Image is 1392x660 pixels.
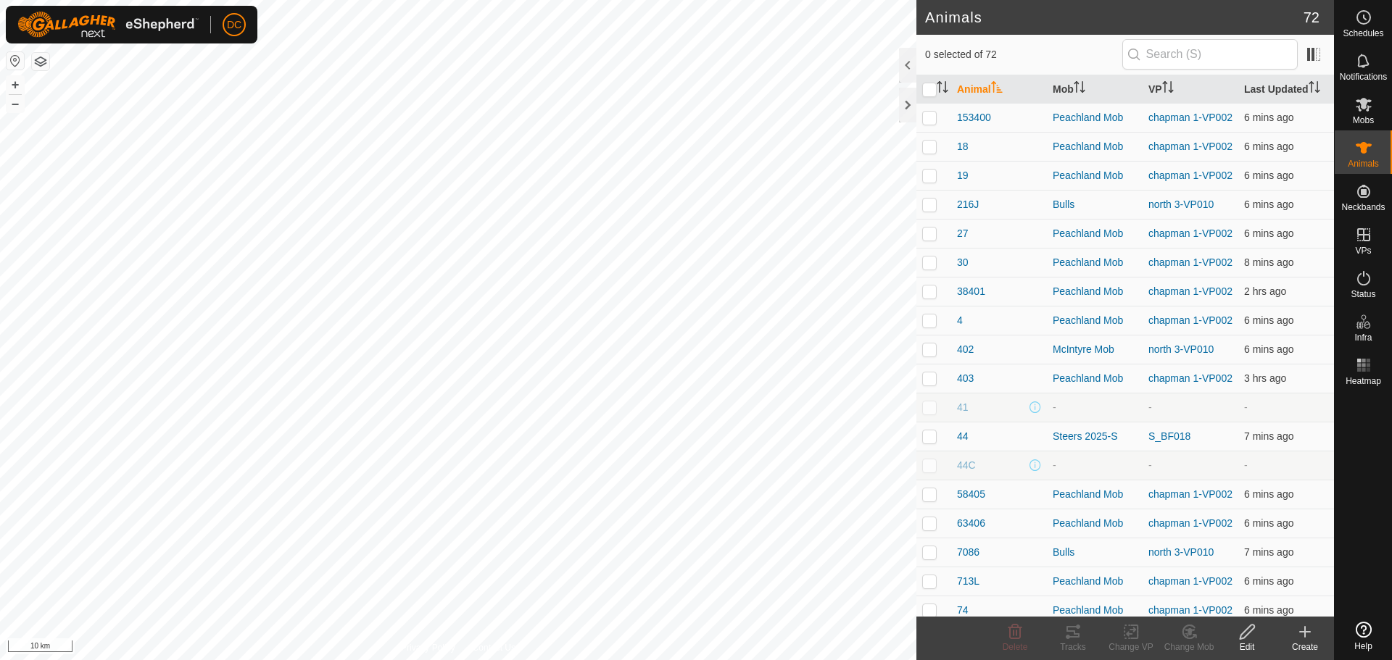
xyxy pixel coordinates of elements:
[1148,256,1232,268] a: chapman 1-VP002
[32,53,49,70] button: Map Layers
[1218,640,1276,653] div: Edit
[1244,372,1286,384] span: 28 Aug 2025, 8:35 pm
[1354,642,1372,651] span: Help
[1053,400,1137,415] div: -
[1244,285,1286,297] span: 28 Aug 2025, 9:35 pm
[1148,575,1232,587] a: chapman 1-VP002
[227,17,241,33] span: DC
[1053,574,1137,589] div: Peachland Mob
[1304,7,1319,28] span: 72
[1053,255,1137,270] div: Peachland Mob
[1276,640,1334,653] div: Create
[957,545,979,560] span: 7086
[957,284,985,299] span: 38401
[957,516,985,531] span: 63406
[1148,199,1214,210] a: north 3-VP010
[1346,377,1381,385] span: Heatmap
[957,226,969,241] span: 27
[1053,371,1137,386] div: Peachland Mob
[1053,110,1137,125] div: Peachland Mob
[1148,546,1214,558] a: north 3-VP010
[1053,284,1137,299] div: Peachland Mob
[1148,141,1232,152] a: chapman 1-VP002
[1353,116,1374,125] span: Mobs
[957,342,974,357] span: 402
[1148,517,1232,529] a: chapman 1-VP002
[1053,458,1137,473] div: -
[1244,430,1293,442] span: 29 Aug 2025, 12:24 am
[1244,488,1293,500] span: 29 Aug 2025, 12:25 am
[1244,170,1293,181] span: 29 Aug 2025, 12:25 am
[957,139,969,154] span: 18
[1148,459,1152,471] app-display-virtual-paddock-transition: -
[401,641,455,654] a: Privacy Policy
[1343,29,1383,38] span: Schedules
[1122,39,1298,70] input: Search (S)
[1244,314,1293,326] span: 29 Aug 2025, 12:25 am
[1238,75,1334,104] th: Last Updated
[1160,640,1218,653] div: Change Mob
[1355,246,1371,255] span: VPs
[1148,112,1232,123] a: chapman 1-VP002
[1244,401,1248,413] span: -
[1053,226,1137,241] div: Peachland Mob
[925,47,1122,62] span: 0 selected of 72
[1053,545,1137,560] div: Bulls
[1244,604,1293,616] span: 29 Aug 2025, 12:25 am
[1074,83,1085,95] p-sorticon: Activate to sort
[957,400,969,415] span: 41
[1148,314,1232,326] a: chapman 1-VP002
[951,75,1047,104] th: Animal
[957,458,976,473] span: 44C
[957,371,974,386] span: 403
[1053,487,1137,502] div: Peachland Mob
[957,429,969,444] span: 44
[1354,333,1372,342] span: Infra
[1244,517,1293,529] span: 29 Aug 2025, 12:25 am
[1148,604,1232,616] a: chapman 1-VP002
[1148,170,1232,181] a: chapman 1-VP002
[7,95,24,112] button: –
[17,12,199,38] img: Gallagher Logo
[991,83,1003,95] p-sorticon: Activate to sort
[957,255,969,270] span: 30
[1148,285,1232,297] a: chapman 1-VP002
[1309,83,1320,95] p-sorticon: Activate to sort
[1244,256,1293,268] span: 29 Aug 2025, 12:23 am
[1003,642,1028,652] span: Delete
[957,197,979,212] span: 216J
[1244,575,1293,587] span: 29 Aug 2025, 12:25 am
[1244,459,1248,471] span: -
[7,52,24,70] button: Reset Map
[7,76,24,93] button: +
[925,9,1304,26] h2: Animals
[1148,430,1190,442] a: S_BF018
[957,168,969,183] span: 19
[1244,141,1293,152] span: 29 Aug 2025, 12:25 am
[1148,401,1152,413] app-display-virtual-paddock-transition: -
[1053,168,1137,183] div: Peachland Mob
[1244,546,1293,558] span: 29 Aug 2025, 12:25 am
[1162,83,1174,95] p-sorticon: Activate to sort
[1244,343,1293,355] span: 29 Aug 2025, 12:25 am
[1044,640,1102,653] div: Tracks
[1148,227,1232,239] a: chapman 1-VP002
[1148,343,1214,355] a: north 3-VP010
[473,641,515,654] a: Contact Us
[957,603,969,618] span: 74
[1340,72,1387,81] span: Notifications
[1335,616,1392,656] a: Help
[1053,197,1137,212] div: Bulls
[1143,75,1238,104] th: VP
[957,313,963,328] span: 4
[1148,488,1232,500] a: chapman 1-VP002
[1341,203,1385,212] span: Neckbands
[1053,603,1137,618] div: Peachland Mob
[1102,640,1160,653] div: Change VP
[1053,342,1137,357] div: McIntyre Mob
[1351,290,1375,298] span: Status
[1148,372,1232,384] a: chapman 1-VP002
[1348,159,1379,168] span: Animals
[957,487,985,502] span: 58405
[957,110,991,125] span: 153400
